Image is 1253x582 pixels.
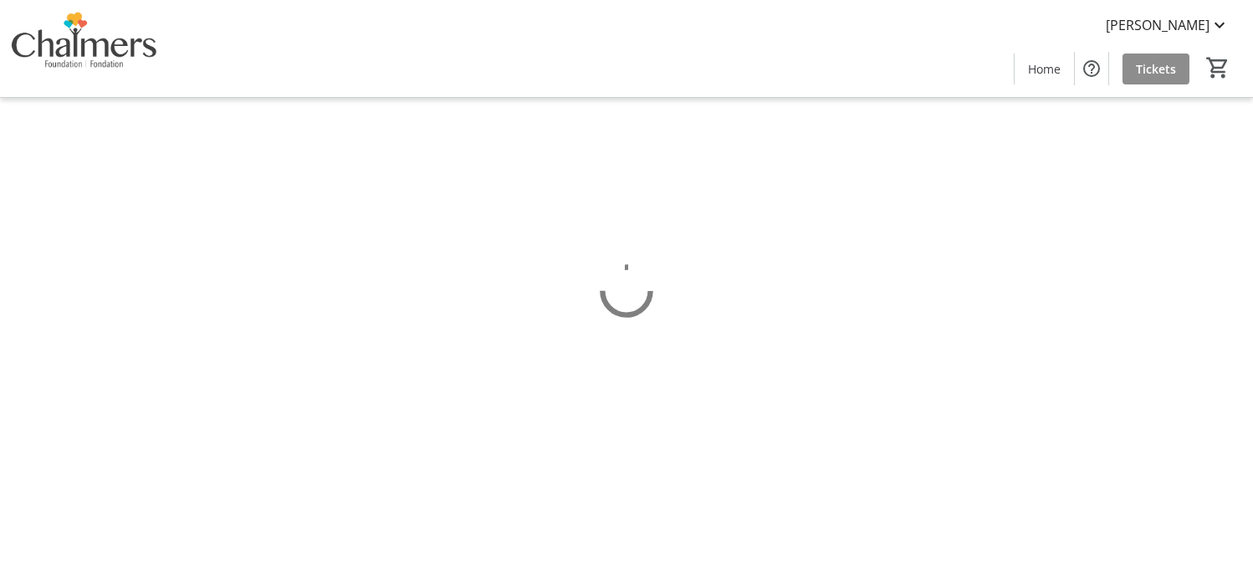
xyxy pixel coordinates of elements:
img: Chalmers Foundation's Logo [10,7,159,90]
button: Help [1075,52,1108,85]
span: Tickets [1136,60,1176,78]
span: [PERSON_NAME] [1106,15,1210,35]
a: Tickets [1123,54,1189,84]
button: [PERSON_NAME] [1092,12,1243,38]
button: Cart [1203,53,1233,83]
span: Home [1028,60,1061,78]
a: Home [1015,54,1074,84]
